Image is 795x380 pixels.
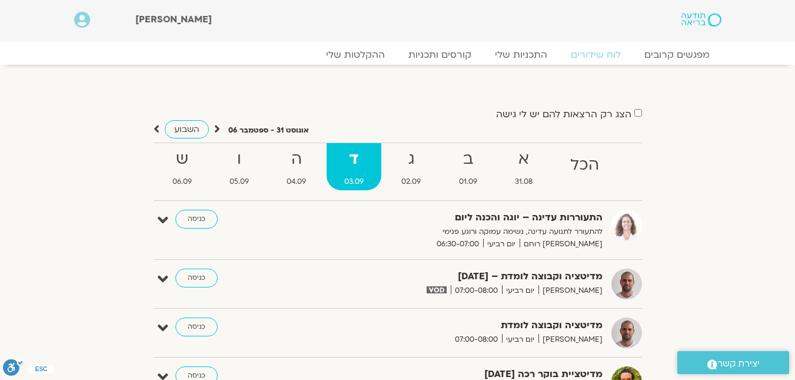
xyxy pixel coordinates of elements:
span: יום רביעי [483,238,520,250]
span: [PERSON_NAME] [538,285,603,297]
a: הכל [553,143,617,190]
label: הצג רק הרצאות להם יש לי גישה [496,109,631,120]
span: 04.09 [269,176,324,188]
a: כניסה [175,318,218,336]
a: ההקלטות שלי [314,49,397,61]
strong: ד [327,146,381,173]
a: כניסה [175,210,218,229]
strong: ג [384,146,438,173]
a: ב01.09 [441,143,494,190]
p: להתעורר לתנועה עדינה, נשימה עמוקה ורוגע פנימי [314,226,603,238]
a: מפגשים קרובים [633,49,721,61]
span: יצירת קשר [717,356,760,372]
span: [PERSON_NAME] [538,333,603,346]
strong: ה [269,146,324,173]
a: יצירת קשר [677,351,789,374]
strong: התעוררות עדינה – יוגה והכנה ליום [314,210,603,226]
a: ש06.09 [155,143,209,190]
span: 07:00-08:00 [451,285,502,297]
strong: ו [212,146,267,173]
strong: מדיטציה וקבוצה לומדת [314,318,603,333]
span: 01.09 [441,176,494,188]
span: יום רביעי [502,285,538,297]
span: 31.08 [497,176,550,188]
a: א31.08 [497,143,550,190]
a: לוח שידורים [559,49,633,61]
strong: הכל [553,152,617,179]
a: התכניות שלי [483,49,559,61]
a: כניסה [175,269,218,288]
span: 05.09 [212,176,267,188]
a: ג02.09 [384,143,438,190]
p: אוגוסט 31 - ספטמבר 06 [228,124,309,137]
span: 02.09 [384,176,438,188]
a: השבוע [165,120,209,138]
span: [PERSON_NAME] [135,13,212,26]
span: [PERSON_NAME] רוחם [520,238,603,250]
nav: Menu [74,49,721,61]
span: 07:00-08:00 [451,333,502,346]
a: ד03.09 [327,143,381,190]
strong: מדיטציה וקבוצה לומדת – [DATE] [314,269,603,285]
span: 06.09 [155,176,209,188]
strong: א [497,146,550,173]
a: ו05.09 [212,143,267,190]
img: vodicon [427,286,446,293]
a: קורסים ותכניות [397,49,483,61]
strong: ש [155,146,209,173]
span: השבוע [174,124,199,135]
span: 06:30-07:00 [433,238,483,250]
span: יום רביעי [502,333,538,346]
strong: ב [441,146,494,173]
span: 03.09 [327,176,381,188]
a: ה04.09 [269,143,324,190]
